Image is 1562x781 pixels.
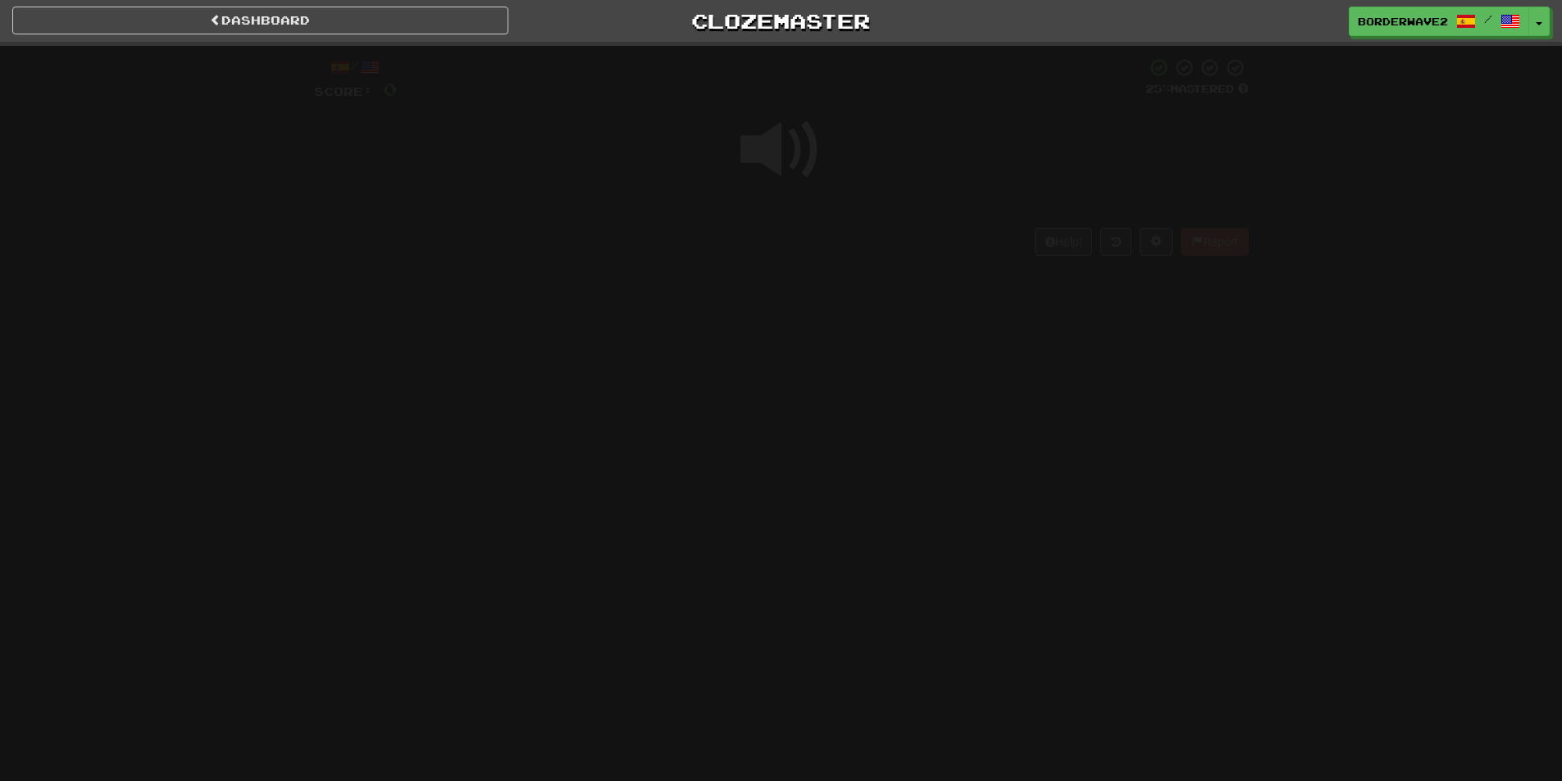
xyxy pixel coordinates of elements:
a: borderwave2 / [1349,7,1529,36]
div: Mastered [1145,82,1249,97]
button: Help! [1035,228,1093,256]
span: 25 % [1145,82,1170,95]
span: 0 [846,43,860,63]
div: / [314,57,397,78]
a: Dashboard [12,7,508,34]
span: 10 [1152,43,1180,63]
span: / [1484,13,1492,25]
button: Report [1181,228,1248,256]
span: 0 [383,79,397,99]
span: borderwave2 [1358,14,1448,29]
span: Score: [314,84,373,98]
span: 0 [494,43,508,63]
button: Round history (alt+y) [1100,228,1132,256]
a: Clozemaster [533,7,1029,35]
